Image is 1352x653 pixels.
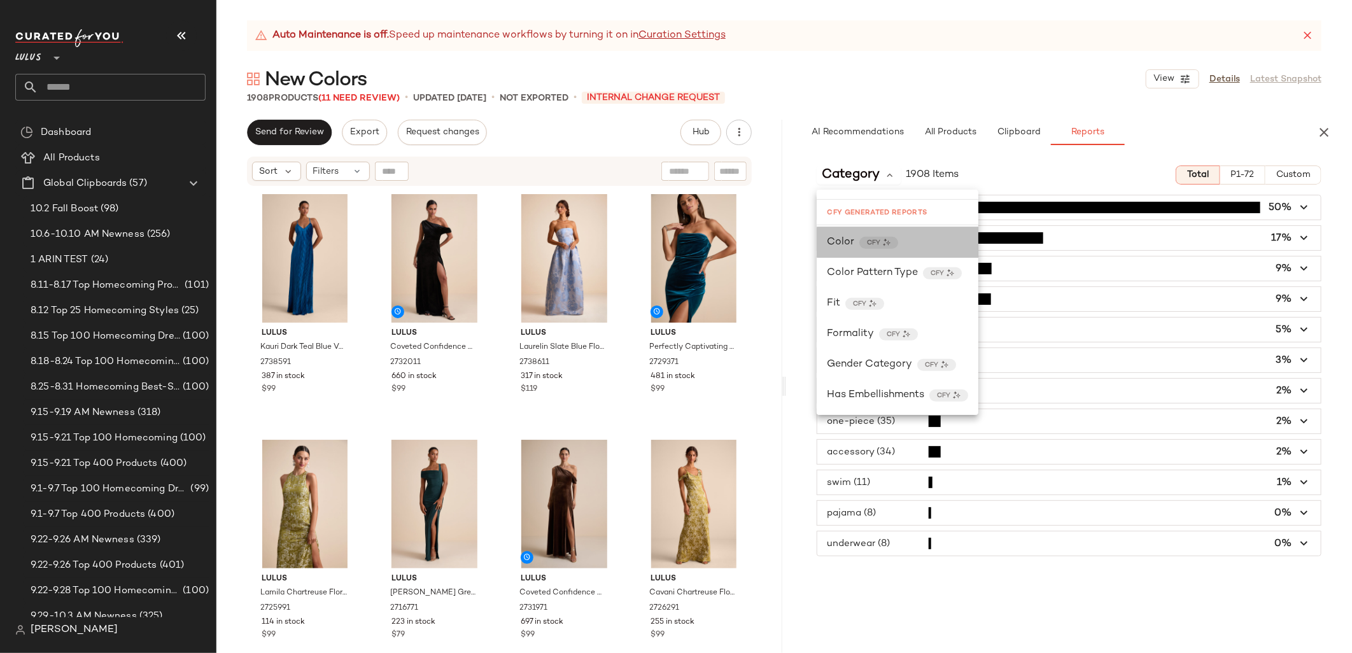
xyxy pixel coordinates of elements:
[941,361,948,369] img: ai.DGldD1NL.svg
[521,629,535,641] span: $99
[31,622,118,638] span: [PERSON_NAME]
[157,558,185,573] span: (401)
[260,603,290,614] span: 2725991
[649,342,736,353] span: Perfectly Captivating Dark Teal Velvet Strapless Maxi Dress
[134,533,161,547] span: (339)
[651,573,737,585] span: Lulus
[1265,165,1321,185] button: Custom
[827,326,874,342] span: Formality
[651,629,665,641] span: $99
[318,94,400,103] span: (11 Need Review)
[391,573,478,585] span: Lulus
[405,90,408,106] span: •
[651,328,737,339] span: Lulus
[260,342,347,353] span: Kauri Dark Teal Blue Velvet Pleated Backless Maxi Dress
[137,609,163,624] span: (325)
[640,194,747,323] img: 2729371_03_detail_2025-09-08.jpg
[651,617,694,628] span: 255 in stock
[31,329,180,344] span: 8.15 Top 100 Homecoming Dresses
[817,379,1321,403] button: bag (40)2%
[272,28,389,43] strong: Auto Maintenance is off.
[43,151,100,165] span: All Products
[521,384,537,395] span: $119
[247,94,269,103] span: 1908
[511,440,617,568] img: 2731971_02_front_2025-09-25.jpg
[1276,170,1311,180] span: Custom
[1187,170,1209,180] span: Total
[31,253,88,267] span: 1 ARIN TEST
[822,165,880,185] span: Category
[651,371,695,383] span: 481 in stock
[867,238,880,248] span: CFY
[180,584,209,598] span: (100)
[638,28,726,43] a: Curation Settings
[827,296,840,311] span: Fit
[182,278,209,293] span: (101)
[313,165,339,178] span: Filters
[817,440,1321,464] button: accessory (34)2%
[887,330,900,339] span: CFY
[817,470,1321,495] button: swim (11)1%
[247,73,260,85] img: svg%3e
[649,587,736,599] span: Cavani Chartreuse Floral Satin Asymmetrical Maxi Dress
[43,176,127,191] span: Global Clipboards
[924,127,976,137] span: All Products
[391,617,435,628] span: 223 in stock
[262,617,305,628] span: 114 in stock
[853,299,866,309] span: CFY
[1146,69,1199,88] button: View
[180,355,209,369] span: (100)
[31,507,145,522] span: 9.1-9.7 Top 400 Products
[390,603,418,614] span: 2716771
[817,287,1321,311] button: bottom (178)9%
[817,256,1321,281] button: shoe (181)9%
[817,348,1321,372] button: outerwear (52)3%
[511,194,617,323] img: 2738611_02_front_2025-09-23.jpg
[20,126,33,139] img: svg%3e
[1209,73,1240,86] a: Details
[649,357,679,369] span: 2729371
[31,405,135,420] span: 9.15-9.19 AM Newness
[519,357,549,369] span: 2738611
[31,380,180,395] span: 8.25-8.31 Homecoming Best-Sellers
[262,371,305,383] span: 387 in stock
[391,328,478,339] span: Lulus
[827,235,854,250] span: Color
[251,440,358,568] img: 2725991_03_detail_2025-09-05.jpg
[390,587,477,599] span: [PERSON_NAME] Green Jersey Knit Ruched Maxi Dress
[925,360,938,370] span: CFY
[390,342,477,353] span: Coveted Confidence Black Velvet Asymmetrical Maxi Dress
[390,357,421,369] span: 2732011
[521,371,563,383] span: 317 in stock
[41,125,91,140] span: Dashboard
[180,329,209,344] span: (100)
[692,127,710,137] span: Hub
[1220,165,1265,185] button: P1-72
[145,507,174,522] span: (400)
[413,92,486,105] p: updated [DATE]
[98,202,119,216] span: (98)
[31,278,182,293] span: 8.11-8.17 Top Homecoming Product
[817,501,1321,525] button: pajama (8)0%
[31,202,98,216] span: 10.2 Fall Boost
[178,431,206,446] span: (100)
[15,43,41,66] span: Lulus
[31,533,134,547] span: 9.22-9.26 AM Newness
[521,617,563,628] span: 697 in stock
[519,603,547,614] span: 2731971
[937,391,950,400] span: CFY
[519,342,606,353] span: Laurelin Slate Blue Floral Jacquard Pleated Strapless Maxi Dress
[817,531,1321,556] button: underwear (8)0%
[491,90,495,106] span: •
[680,120,721,145] button: Hub
[827,357,912,372] span: Gender Category
[247,92,400,105] div: Products
[811,127,904,137] span: AI Recommendations
[640,440,747,568] img: 2726291_02_front_2025-09-23.jpg
[31,558,157,573] span: 9.22-9.26 Top 400 Products
[262,328,348,339] span: Lulus
[827,388,924,403] span: Has Embellishments
[883,239,891,246] img: ai.DGldD1NL.svg
[135,405,161,420] span: (318)
[521,573,607,585] span: Lulus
